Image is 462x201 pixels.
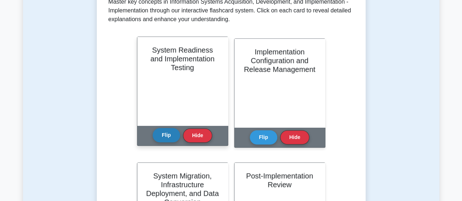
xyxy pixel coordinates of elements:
[183,128,212,143] button: Hide
[243,47,316,74] h2: Implementation Configuration and Release Management
[243,171,316,189] h2: Post-Implementation Review
[146,46,219,72] h2: System Readiness and Implementation Testing
[280,130,309,144] button: Hide
[250,130,277,144] button: Flip
[153,128,180,142] button: Flip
